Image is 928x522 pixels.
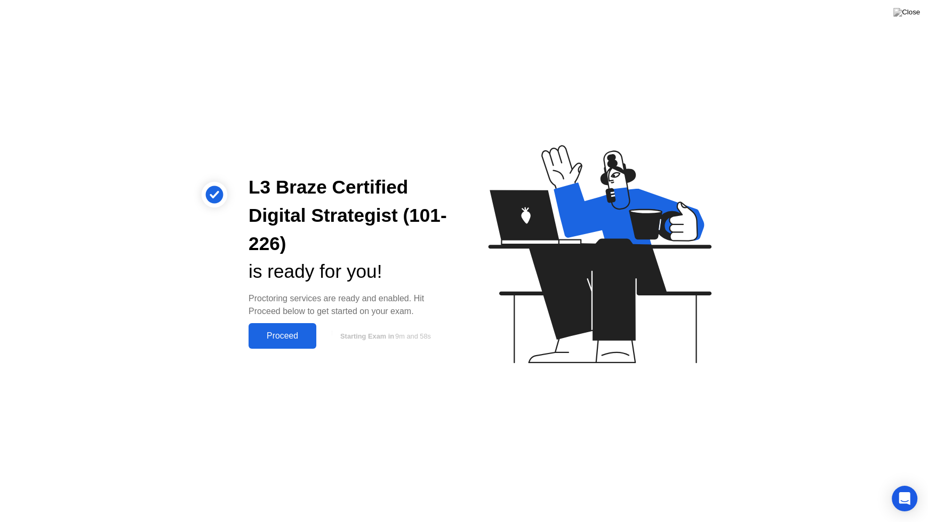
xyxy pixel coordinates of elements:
[893,8,920,17] img: Close
[249,323,316,349] button: Proceed
[249,292,447,318] div: Proctoring services are ready and enabled. Hit Proceed below to get started on your exam.
[249,258,447,286] div: is ready for you!
[892,486,917,511] div: Open Intercom Messenger
[395,332,431,340] span: 9m and 58s
[252,331,313,341] div: Proceed
[249,173,447,258] div: L3 Braze Certified Digital Strategist (101-226)
[322,326,447,346] button: Starting Exam in9m and 58s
